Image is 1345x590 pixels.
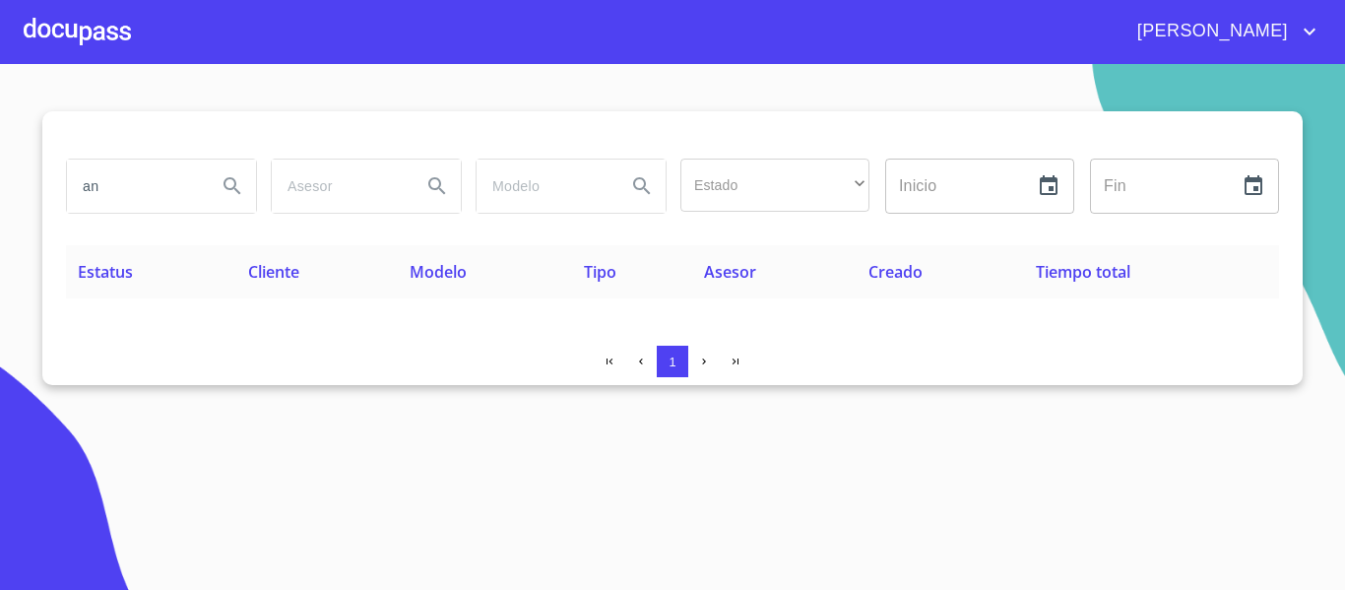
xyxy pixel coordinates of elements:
[477,160,610,213] input: search
[704,261,756,283] span: Asesor
[248,261,299,283] span: Cliente
[209,163,256,210] button: Search
[414,163,461,210] button: Search
[584,261,616,283] span: Tipo
[657,346,688,377] button: 1
[1122,16,1321,47] button: account of current user
[669,355,675,369] span: 1
[618,163,666,210] button: Search
[272,160,406,213] input: search
[78,261,133,283] span: Estatus
[67,160,201,213] input: search
[1122,16,1298,47] span: [PERSON_NAME]
[680,159,869,212] div: ​
[868,261,923,283] span: Creado
[410,261,467,283] span: Modelo
[1036,261,1130,283] span: Tiempo total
